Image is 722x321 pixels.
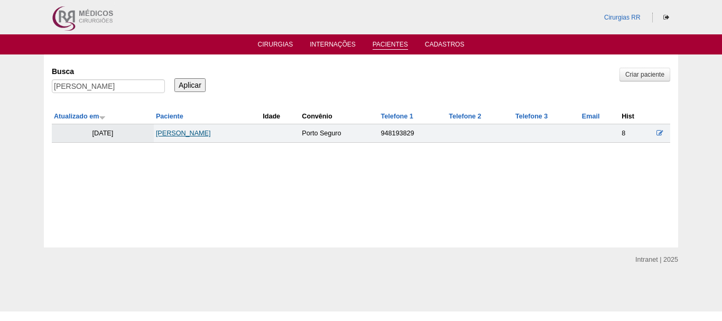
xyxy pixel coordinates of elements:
[425,41,465,51] a: Cadastros
[449,113,481,120] a: Telefone 2
[373,41,408,50] a: Pacientes
[310,41,356,51] a: Internações
[381,113,413,120] a: Telefone 1
[99,114,106,121] img: ordem crescente
[378,124,447,143] td: 948193829
[54,113,106,120] a: Atualizado em
[300,124,378,143] td: Porto Seguro
[582,113,600,120] a: Email
[52,79,165,93] input: Digite os termos que você deseja procurar.
[663,14,669,21] i: Sair
[604,14,641,21] a: Cirurgias RR
[619,68,670,81] a: Criar paciente
[52,124,154,143] td: [DATE]
[174,78,206,92] input: Aplicar
[300,109,378,124] th: Convênio
[258,41,293,51] a: Cirurgias
[52,66,165,77] label: Busca
[261,109,300,124] th: Idade
[156,130,211,137] a: [PERSON_NAME]
[156,113,183,120] a: Paciente
[635,254,678,265] div: Intranet | 2025
[619,124,650,143] td: 8
[515,113,548,120] a: Telefone 3
[619,109,650,124] th: Hist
